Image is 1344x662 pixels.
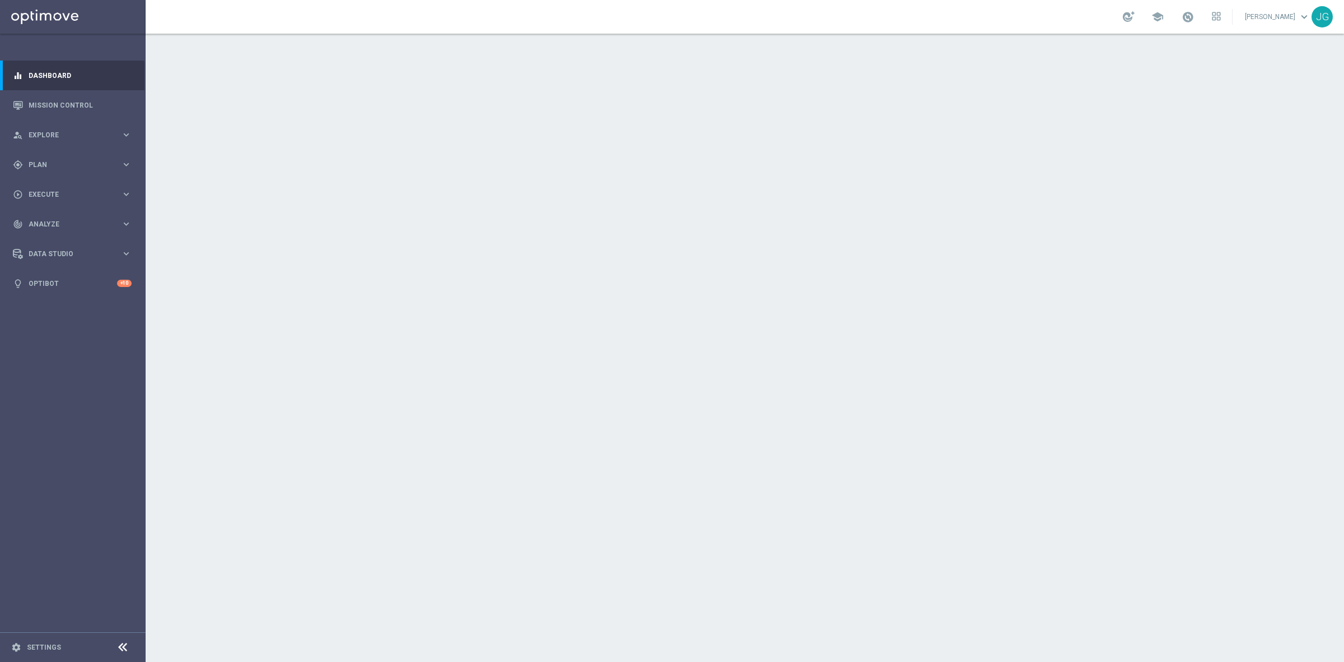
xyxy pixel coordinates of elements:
a: Dashboard [29,61,132,90]
i: keyboard_arrow_right [121,248,132,259]
div: JG [1312,6,1333,27]
button: play_circle_outline Execute keyboard_arrow_right [12,190,132,199]
a: Optibot [29,268,117,298]
i: track_changes [13,219,23,229]
span: Analyze [29,221,121,228]
span: Plan [29,161,121,168]
i: settings [11,642,21,652]
div: Explore [13,130,121,140]
a: Mission Control [29,90,132,120]
i: keyboard_arrow_right [121,159,132,170]
i: play_circle_outline [13,189,23,200]
button: track_changes Analyze keyboard_arrow_right [12,220,132,229]
i: lightbulb [13,279,23,289]
div: Mission Control [13,90,132,120]
button: Mission Control [12,101,132,110]
div: Execute [13,189,121,200]
div: Data Studio [13,249,121,259]
button: Data Studio keyboard_arrow_right [12,249,132,258]
span: keyboard_arrow_down [1298,11,1310,23]
i: equalizer [13,71,23,81]
i: person_search [13,130,23,140]
i: keyboard_arrow_right [121,219,132,229]
button: gps_fixed Plan keyboard_arrow_right [12,160,132,169]
i: keyboard_arrow_right [121,189,132,200]
i: keyboard_arrow_right [121,129,132,140]
div: +10 [117,280,132,287]
span: Explore [29,132,121,138]
span: school [1151,11,1164,23]
span: Execute [29,191,121,198]
div: Analyze [13,219,121,229]
button: equalizer Dashboard [12,71,132,80]
button: lightbulb Optibot +10 [12,279,132,288]
div: Dashboard [13,61,132,90]
a: Settings [27,644,61,651]
i: gps_fixed [13,160,23,170]
button: person_search Explore keyboard_arrow_right [12,131,132,140]
div: Plan [13,160,121,170]
a: [PERSON_NAME]keyboard_arrow_down [1244,8,1312,25]
div: Optibot [13,268,132,298]
span: Data Studio [29,251,121,257]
